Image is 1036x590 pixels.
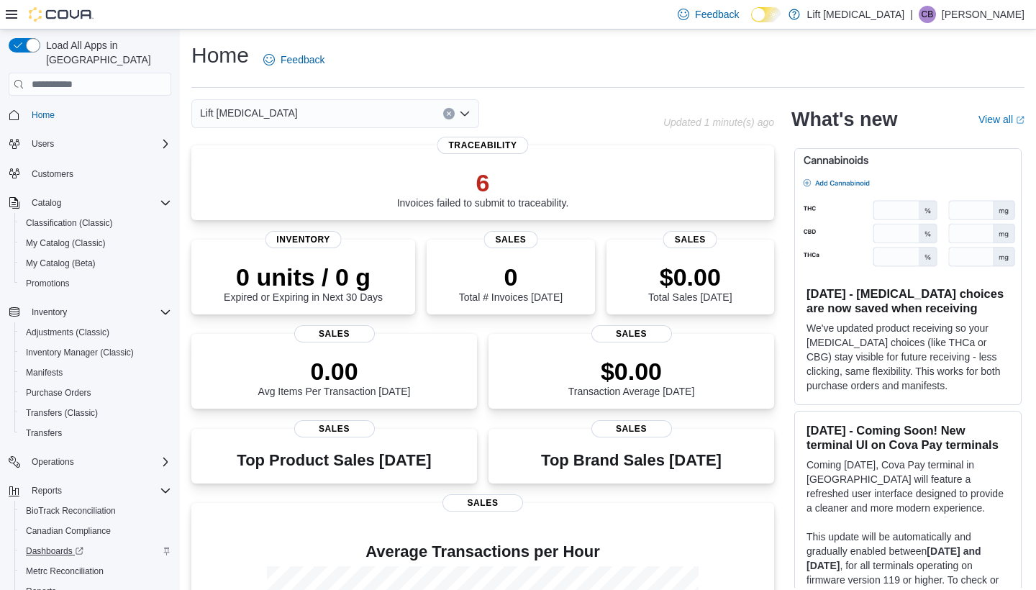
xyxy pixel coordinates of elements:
[20,404,104,422] a: Transfers (Classic)
[32,138,54,150] span: Users
[3,302,177,322] button: Inventory
[568,357,695,386] p: $0.00
[20,255,101,272] a: My Catalog (Beta)
[26,427,62,439] span: Transfers
[26,258,96,269] span: My Catalog (Beta)
[26,217,113,229] span: Classification (Classic)
[437,137,528,154] span: Traceability
[442,494,523,512] span: Sales
[26,194,67,212] button: Catalog
[26,165,79,183] a: Customers
[281,53,324,67] span: Feedback
[26,164,171,182] span: Customers
[294,325,375,342] span: Sales
[26,347,134,358] span: Inventory Manager (Classic)
[200,104,298,122] span: Lift [MEDICAL_DATA]
[591,325,672,342] span: Sales
[32,456,74,468] span: Operations
[663,231,717,248] span: Sales
[29,7,94,22] img: Cova
[14,342,177,363] button: Inventory Manager (Classic)
[663,117,774,128] p: Updated 1 minute(s) ago
[26,106,60,124] a: Home
[20,543,171,560] span: Dashboards
[443,108,455,119] button: Clear input
[20,364,68,381] a: Manifests
[910,6,913,23] p: |
[14,501,177,521] button: BioTrack Reconciliation
[294,420,375,437] span: Sales
[20,364,171,381] span: Manifests
[32,485,62,496] span: Reports
[806,321,1009,393] p: We've updated product receiving so your [MEDICAL_DATA] choices (like THCa or CBG) stay visible fo...
[32,168,73,180] span: Customers
[26,278,70,289] span: Promotions
[237,452,431,469] h3: Top Product Sales [DATE]
[26,505,116,517] span: BioTrack Reconciliation
[224,263,383,291] p: 0 units / 0 g
[3,481,177,501] button: Reports
[265,231,342,248] span: Inventory
[459,263,563,291] p: 0
[1016,116,1024,124] svg: External link
[20,425,68,442] a: Transfers
[397,168,569,209] div: Invoices failed to submit to traceability.
[26,304,73,321] button: Inventory
[14,541,177,561] a: Dashboards
[26,237,106,249] span: My Catalog (Classic)
[3,193,177,213] button: Catalog
[483,231,537,248] span: Sales
[806,423,1009,452] h3: [DATE] - Coming Soon! New terminal UI on Cova Pay terminals
[26,482,68,499] button: Reports
[459,108,471,119] button: Open list of options
[791,108,897,131] h2: What's new
[26,367,63,378] span: Manifests
[14,253,177,273] button: My Catalog (Beta)
[26,304,171,321] span: Inventory
[26,407,98,419] span: Transfers (Classic)
[258,357,411,386] p: 0.00
[26,545,83,557] span: Dashboards
[591,420,672,437] span: Sales
[20,543,89,560] a: Dashboards
[26,525,111,537] span: Canadian Compliance
[20,384,171,401] span: Purchase Orders
[20,344,140,361] a: Inventory Manager (Classic)
[20,324,115,341] a: Adjustments (Classic)
[26,566,104,577] span: Metrc Reconciliation
[14,213,177,233] button: Classification (Classic)
[919,6,936,23] div: Clarence Barr
[20,502,122,519] a: BioTrack Reconciliation
[648,263,732,291] p: $0.00
[20,425,171,442] span: Transfers
[14,521,177,541] button: Canadian Compliance
[32,197,61,209] span: Catalog
[806,286,1009,315] h3: [DATE] - [MEDICAL_DATA] choices are now saved when receiving
[26,482,171,499] span: Reports
[224,263,383,303] div: Expired or Expiring in Next 30 Days
[32,307,67,318] span: Inventory
[20,324,171,341] span: Adjustments (Classic)
[20,344,171,361] span: Inventory Manager (Classic)
[695,7,739,22] span: Feedback
[26,194,171,212] span: Catalog
[20,522,171,540] span: Canadian Compliance
[20,502,171,519] span: BioTrack Reconciliation
[942,6,1024,23] p: [PERSON_NAME]
[807,6,905,23] p: Lift [MEDICAL_DATA]
[541,452,722,469] h3: Top Brand Sales [DATE]
[14,561,177,581] button: Metrc Reconciliation
[26,387,91,399] span: Purchase Orders
[32,109,55,121] span: Home
[648,263,732,303] div: Total Sales [DATE]
[26,135,60,153] button: Users
[20,255,171,272] span: My Catalog (Beta)
[14,403,177,423] button: Transfers (Classic)
[20,275,76,292] a: Promotions
[3,104,177,125] button: Home
[203,543,763,560] h4: Average Transactions per Hour
[459,263,563,303] div: Total # Invoices [DATE]
[20,235,171,252] span: My Catalog (Classic)
[26,453,80,471] button: Operations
